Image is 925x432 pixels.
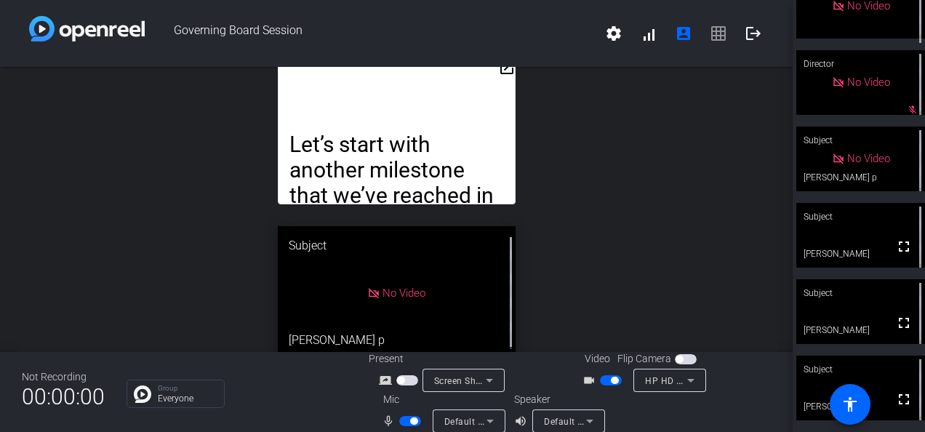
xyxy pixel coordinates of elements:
mat-icon: account_box [675,25,692,42]
div: Speaker [514,392,601,407]
button: signal_cellular_alt [631,16,666,51]
div: Subject [796,203,925,231]
p: Everyone [158,394,217,403]
span: No Video [847,152,890,165]
span: Video [585,351,610,367]
mat-icon: volume_up [514,412,532,430]
span: No Video [847,76,890,89]
div: Subject [278,226,516,265]
span: Screen Sharing [434,375,498,386]
div: Not Recording [22,369,105,385]
span: 00:00:00 [22,379,105,415]
mat-icon: logout [745,25,762,42]
mat-icon: fullscreen [895,391,913,408]
span: Governing Board Session [145,16,596,51]
mat-icon: accessibility [841,396,859,413]
span: HP HD Camera (30c9:000f) [645,375,762,386]
div: Subject [796,127,925,154]
img: Chat Icon [134,385,151,403]
mat-icon: mic_none [382,412,399,430]
mat-icon: videocam_outline [582,372,600,389]
span: No Video [383,287,425,300]
span: Default - Microphone Array (Intel® Smart Sound Technology for Digital Microphones) [444,415,805,427]
div: Subject [796,356,925,383]
div: Director [796,50,925,78]
mat-icon: screen_share_outline [379,372,396,389]
mat-icon: fullscreen [895,238,913,255]
p: Group [158,385,217,392]
mat-icon: settings [605,25,622,42]
span: Flip Camera [617,351,671,367]
img: white-gradient.svg [29,16,145,41]
mat-icon: open_in_new [498,59,516,76]
div: Mic [369,392,514,407]
mat-icon: fullscreen [895,314,913,332]
div: Present [369,351,514,367]
div: Subject [796,279,925,307]
span: Default - Speakers (Realtek(R) Audio) [544,415,701,427]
